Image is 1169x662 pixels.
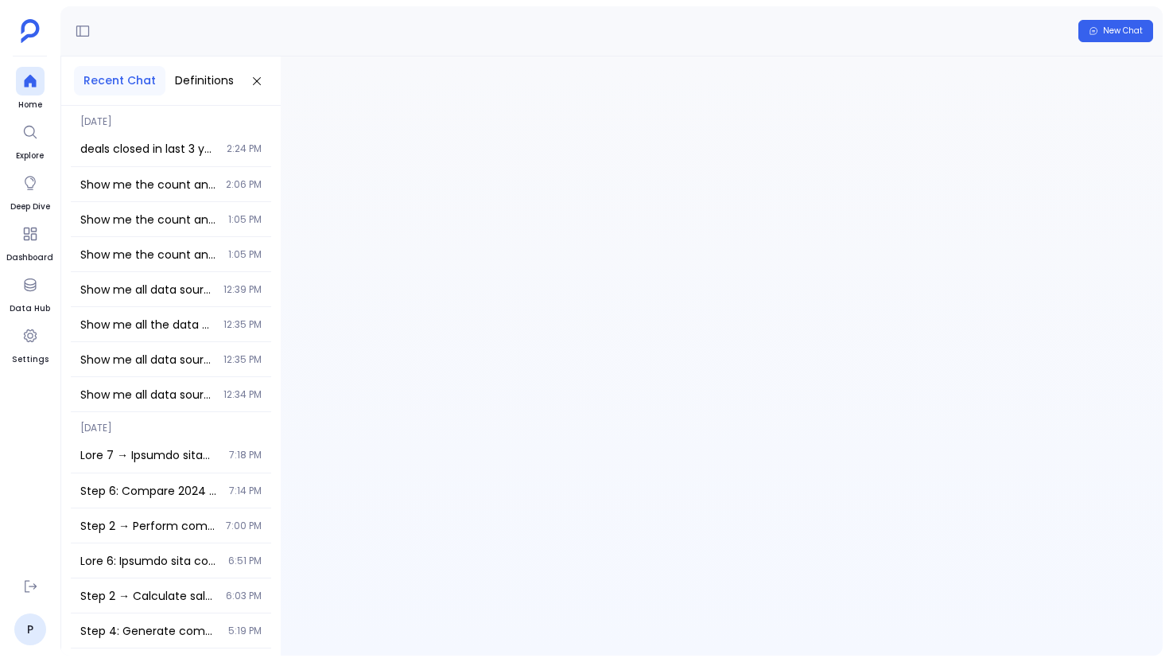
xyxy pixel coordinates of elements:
span: Data Hub [10,302,50,315]
span: Show me all the data sources with their names and the count of tables in each data source [80,317,214,333]
span: Show me the count and list of tables from each data source where the number of columns in the tab... [80,212,219,228]
span: Show me all data sources with their names and count of tables in each data source [80,352,214,368]
span: 12:35 PM [223,353,262,366]
span: 12:34 PM [223,388,262,401]
a: Explore [16,118,45,162]
span: 7:14 PM [229,485,262,497]
span: 1:05 PM [228,248,262,261]
span: 6:03 PM [226,590,262,602]
span: Step 4: Generate comprehensive pipeline health summary and trend analysis combining insights from... [80,623,219,639]
span: Deep Dive [10,201,50,213]
span: Step 3 → Analyze quarterly breakdown and seasonal patterns for last 6 months of 2024 compared to ... [80,447,219,463]
a: Data Hub [10,271,50,315]
img: petavue logo [21,19,40,43]
span: Show me the count and list of tables from each data source where the number of columns in the tab... [80,247,219,263]
span: Home [16,99,45,111]
span: 1:05 PM [228,213,262,226]
a: Home [16,67,45,111]
span: Conversation not found [281,84,1163,100]
span: Dashboard [6,251,53,264]
span: 7:18 PM [229,449,262,461]
span: 7:00 PM [226,520,262,532]
span: 2:06 PM [226,178,262,191]
a: P [14,613,46,645]
span: Settings [12,353,49,366]
span: Explore [16,150,45,162]
span: Show me all data sources with their names and the count of tables in each data source [80,387,214,403]
span: Step 3: Compare open opportunities from Step 2 against benchmarks from Step 1 and classify conver... [80,553,219,569]
span: deals closed in last 3 years. Take created date and closed date column [80,141,217,157]
button: Definitions [165,66,243,95]
a: Deep Dive [10,169,50,213]
span: Step 6: Compare 2024 open opportunities against benchmarks from Step 3 and classify risk levels T... [80,483,219,499]
span: 12:35 PM [223,318,262,331]
a: Dashboard [6,220,53,264]
span: 2:24 PM [227,142,262,155]
span: Step 2 → Calculate sales cycle length and format deal size for each closed won deal from Step 1 T... [80,588,216,604]
span: Show me all data sources with their names and the count of tables in each data source [80,282,214,298]
span: Show me the count and list of tables from each data source where the number of columns in the tab... [80,177,216,193]
span: 5:19 PM [228,625,262,637]
button: Recent Chat [74,66,165,95]
span: [DATE] [71,412,271,434]
span: 12:39 PM [223,283,262,296]
span: New Chat [1103,25,1143,37]
span: 6:51 PM [228,555,262,567]
span: Step 2 → Perform comprehensive range analysis on opportunity creation data from Step 1 Take resul... [80,518,216,534]
a: Settings [12,321,49,366]
span: [DATE] [71,106,271,128]
button: New Chat [1078,20,1153,42]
